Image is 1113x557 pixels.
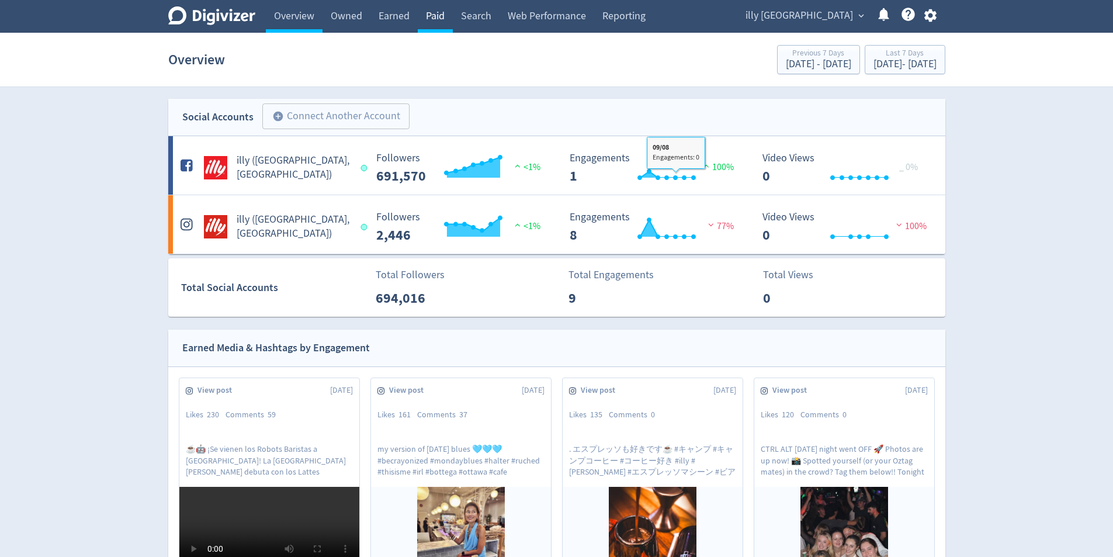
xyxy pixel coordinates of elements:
[763,288,830,309] p: 0
[512,220,540,232] span: <1%
[512,161,540,173] span: <1%
[590,409,602,420] span: 135
[873,49,937,59] div: Last 7 Days
[705,220,734,232] span: 77%
[522,385,545,396] span: [DATE]
[865,45,945,74] button: Last 7 Days[DATE]- [DATE]
[701,161,712,170] img: positive-performance.svg
[713,385,736,396] span: [DATE]
[204,215,227,238] img: illy (AU, NZ) undefined
[761,409,800,421] div: Likes
[186,444,353,476] p: ☕️🤖 ¡Se vienen los Robots Baristas a [GEOGRAPHIC_DATA]! La [GEOGRAPHIC_DATA][PERSON_NAME] debuta ...
[609,409,661,421] div: Comments
[757,153,932,184] svg: Video Views 0
[761,444,928,476] p: CTRL ALT [DATE] night went OFF 🚀 Photos are up now! 📸 Spotted yourself (or your Oztag mates) in t...
[568,267,654,283] p: Total Engagements
[168,136,945,195] a: illy (AU, NZ) undefinedilly ([GEOGRAPHIC_DATA], [GEOGRAPHIC_DATA]) Followers 691,570 Followers 69...
[417,409,474,421] div: Comments
[181,279,367,296] div: Total Social Accounts
[376,288,443,309] p: 694,016
[361,165,371,171] span: Data last synced: 11 Aug 2025, 10:01pm (AEST)
[237,154,351,182] h5: illy ([GEOGRAPHIC_DATA], [GEOGRAPHIC_DATA])
[564,212,739,243] svg: Engagements 8
[168,195,945,254] a: illy (AU, NZ) undefinedilly ([GEOGRAPHIC_DATA], [GEOGRAPHIC_DATA]) Followers 2,446 Followers 2,44...
[330,385,353,396] span: [DATE]
[569,409,609,421] div: Likes
[741,6,867,25] button: illy [GEOGRAPHIC_DATA]
[361,224,371,230] span: Data last synced: 11 Aug 2025, 10:02pm (AEST)
[204,156,227,179] img: illy (AU, NZ) undefined
[168,41,225,78] h1: Overview
[899,161,918,173] span: _ 0%
[377,444,545,476] p: my version of [DATE] blues 🩵🩵🩵 #becrayonized #mondayblues #halter #ruched #thisisme #irl #bottega...
[389,385,430,396] span: View post
[459,409,467,420] span: 37
[398,409,411,420] span: 161
[207,409,219,420] span: 230
[512,161,523,170] img: positive-performance.svg
[197,385,238,396] span: View post
[772,385,813,396] span: View post
[757,212,932,243] svg: Video Views 0
[786,49,851,59] div: Previous 7 Days
[581,385,622,396] span: View post
[376,267,445,283] p: Total Followers
[873,59,937,70] div: [DATE] - [DATE]
[272,110,284,122] span: add_circle
[262,103,410,129] button: Connect Another Account
[800,409,853,421] div: Comments
[777,45,860,74] button: Previous 7 Days[DATE] - [DATE]
[651,409,655,420] span: 0
[568,288,636,309] p: 9
[370,212,546,243] svg: Followers 2,446
[842,409,847,420] span: 0
[182,340,370,357] div: Earned Media & Hashtags by Engagement
[705,220,717,229] img: negative-performance.svg
[268,409,276,420] span: 59
[226,409,282,421] div: Comments
[564,153,739,184] svg: Engagements 1
[370,153,546,184] svg: Followers 691,570
[746,6,853,25] span: illy [GEOGRAPHIC_DATA]
[893,220,927,232] span: 100%
[377,409,417,421] div: Likes
[186,409,226,421] div: Likes
[701,161,734,173] span: 100%
[856,11,866,21] span: expand_more
[182,109,254,126] div: Social Accounts
[763,267,830,283] p: Total Views
[893,220,905,229] img: negative-performance.svg
[512,220,523,229] img: positive-performance.svg
[782,409,794,420] span: 120
[237,213,351,241] h5: illy ([GEOGRAPHIC_DATA], [GEOGRAPHIC_DATA])
[786,59,851,70] div: [DATE] - [DATE]
[254,105,410,129] a: Connect Another Account
[569,444,736,476] p: . エスプレッソも好きです☕️ #キャンプ #キャンプコーヒー #コーヒー好き #illy #[PERSON_NAME] #エスプレッソマシーン #ビアレッティ #カフェモカ #helinox ...
[905,385,928,396] span: [DATE]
